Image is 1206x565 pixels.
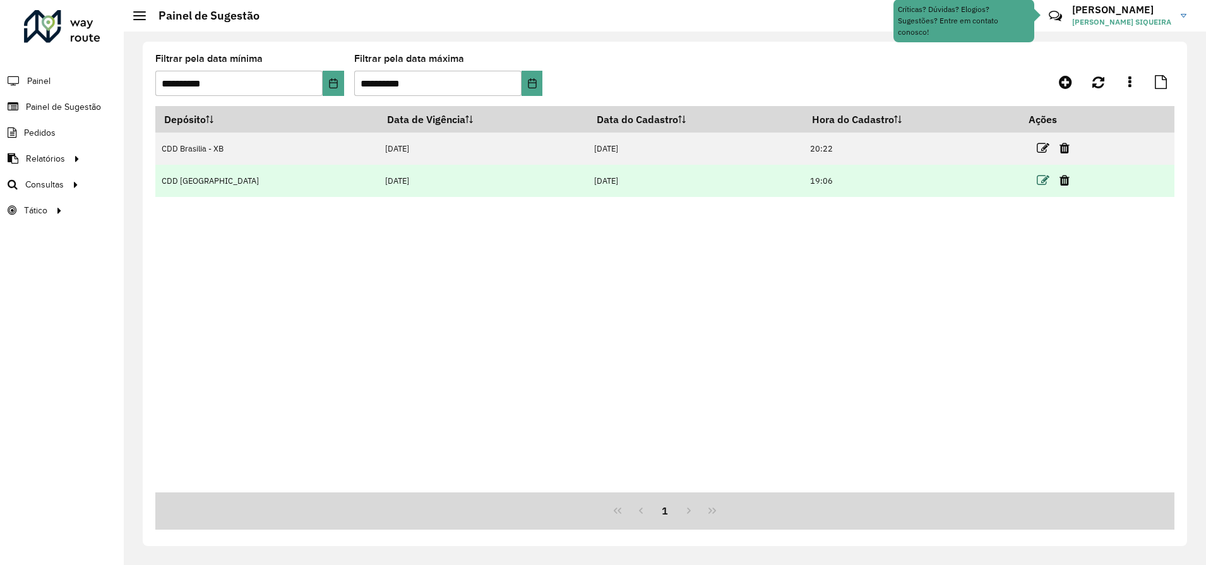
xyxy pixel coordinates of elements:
[26,152,65,165] span: Relatórios
[155,51,263,66] label: Filtrar pela data mínima
[25,178,64,191] span: Consultas
[1060,140,1070,157] a: Excluir
[379,165,588,197] td: [DATE]
[155,106,379,133] th: Depósito
[24,204,47,217] span: Tático
[522,71,542,96] button: Choose Date
[803,133,1020,165] td: 20:22
[155,165,379,197] td: CDD [GEOGRAPHIC_DATA]
[1060,172,1070,189] a: Excluir
[379,133,588,165] td: [DATE]
[1020,106,1096,133] th: Ações
[1042,3,1069,30] a: Contato Rápido
[803,165,1020,197] td: 19:06
[155,133,379,165] td: CDD Brasilia - XB
[379,106,588,133] th: Data de Vigência
[803,106,1020,133] th: Hora do Cadastro
[24,126,56,140] span: Pedidos
[1072,16,1171,28] span: [PERSON_NAME] SIQUEIRA
[26,100,101,114] span: Painel de Sugestão
[146,9,260,23] h2: Painel de Sugestão
[323,71,343,96] button: Choose Date
[1037,172,1049,189] a: Editar
[653,499,677,523] button: 1
[354,51,464,66] label: Filtrar pela data máxima
[588,106,803,133] th: Data do Cadastro
[588,133,803,165] td: [DATE]
[1072,4,1171,16] h3: [PERSON_NAME]
[588,165,803,197] td: [DATE]
[1037,140,1049,157] a: Editar
[27,74,51,88] span: Painel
